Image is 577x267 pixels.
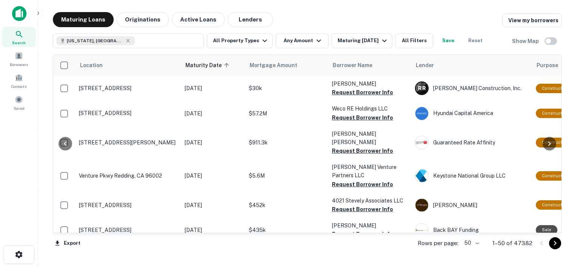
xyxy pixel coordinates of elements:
[332,104,407,113] p: Weco RE Holdings LLC
[539,207,577,243] iframe: Chat Widget
[79,85,177,92] p: [STREET_ADDRESS]
[415,223,528,237] div: Back BAY Funding
[338,36,389,45] div: Maturing [DATE]
[79,172,177,179] p: Venture Pkwy Redding, CA 96002
[332,88,393,97] button: Request Borrower Info
[332,196,407,205] p: 4021 Stevely Associates LLC
[10,61,28,68] span: Borrowers
[185,109,241,118] p: [DATE]
[14,105,25,111] span: Saved
[11,83,26,89] span: Contacts
[332,33,392,48] button: Maturing [DATE]
[461,238,480,249] div: 50
[502,14,562,27] a: View my borrowers
[245,55,328,76] th: Mortgage Amount
[79,110,177,117] p: [STREET_ADDRESS]
[185,84,241,92] p: [DATE]
[415,107,428,120] img: picture
[415,136,528,149] div: Guaranteed Rate Affinity
[492,239,532,248] p: 1–50 of 47382
[181,55,245,76] th: Maturity Date
[249,84,324,92] p: $30k
[185,226,241,234] p: [DATE]
[418,239,458,248] p: Rows per page:
[185,172,241,180] p: [DATE]
[249,138,324,147] p: $911.3k
[463,33,488,48] button: Reset
[332,230,393,239] button: Request Borrower Info
[332,163,407,180] p: [PERSON_NAME] Venture Partners LLC
[75,55,181,76] th: Location
[172,12,225,27] button: Active Loans
[415,107,528,120] div: Hyundai Capital America
[549,237,561,249] button: Go to next page
[2,27,35,47] a: Search
[415,81,528,95] div: [PERSON_NAME] Construction, Inc.
[53,33,204,48] button: [US_STATE], [GEOGRAPHIC_DATA]
[79,139,177,146] p: [STREET_ADDRESS][PERSON_NAME]
[415,169,528,183] div: Keystone National Group LLC
[79,227,177,233] p: [STREET_ADDRESS]
[332,205,393,214] button: Request Borrower Info
[12,40,26,46] span: Search
[249,226,324,234] p: $435k
[332,221,407,230] p: [PERSON_NAME]
[536,171,575,181] div: This loan purpose was for construction
[415,199,428,212] img: picture
[228,12,273,27] button: Lenders
[207,33,273,48] button: All Property Types
[250,61,307,70] span: Mortgage Amount
[536,138,575,147] div: This loan purpose was for construction
[332,80,407,88] p: [PERSON_NAME]
[80,61,103,70] span: Location
[418,84,426,92] p: R R
[411,55,532,76] th: Lender
[185,201,241,209] p: [DATE]
[536,225,557,235] div: Sale
[117,12,169,27] button: Originations
[536,84,575,93] div: This loan purpose was for construction
[332,113,393,122] button: Request Borrower Info
[2,49,35,69] a: Borrowers
[415,224,428,236] img: picture
[53,238,82,249] button: Export
[12,6,26,21] img: capitalize-icon.png
[333,61,372,70] span: Borrower Name
[185,61,231,70] span: Maturity Date
[415,198,528,212] div: [PERSON_NAME]
[415,169,428,182] img: keystonenational.net.png
[185,138,241,147] p: [DATE]
[332,146,393,155] button: Request Borrower Info
[415,136,428,149] img: picture
[328,55,411,76] th: Borrower Name
[2,92,35,113] a: Saved
[512,37,540,45] h6: Show Map
[53,12,114,27] button: Maturing Loans
[436,33,460,48] button: Save your search to get updates of matches that match your search criteria.
[249,201,324,209] p: $452k
[249,172,324,180] p: $5.6M
[536,109,575,118] div: This loan purpose was for construction
[332,180,393,189] button: Request Borrower Info
[249,109,324,118] p: $57.2M
[67,37,123,44] span: [US_STATE], [GEOGRAPHIC_DATA]
[2,71,35,91] a: Contacts
[537,61,558,70] span: Purpose
[416,61,434,70] span: Lender
[79,202,177,209] p: [STREET_ADDRESS]
[395,33,433,48] button: All Filters
[536,200,575,210] div: This loan purpose was for construction
[276,33,329,48] button: Any Amount
[332,130,407,146] p: [PERSON_NAME] [PERSON_NAME]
